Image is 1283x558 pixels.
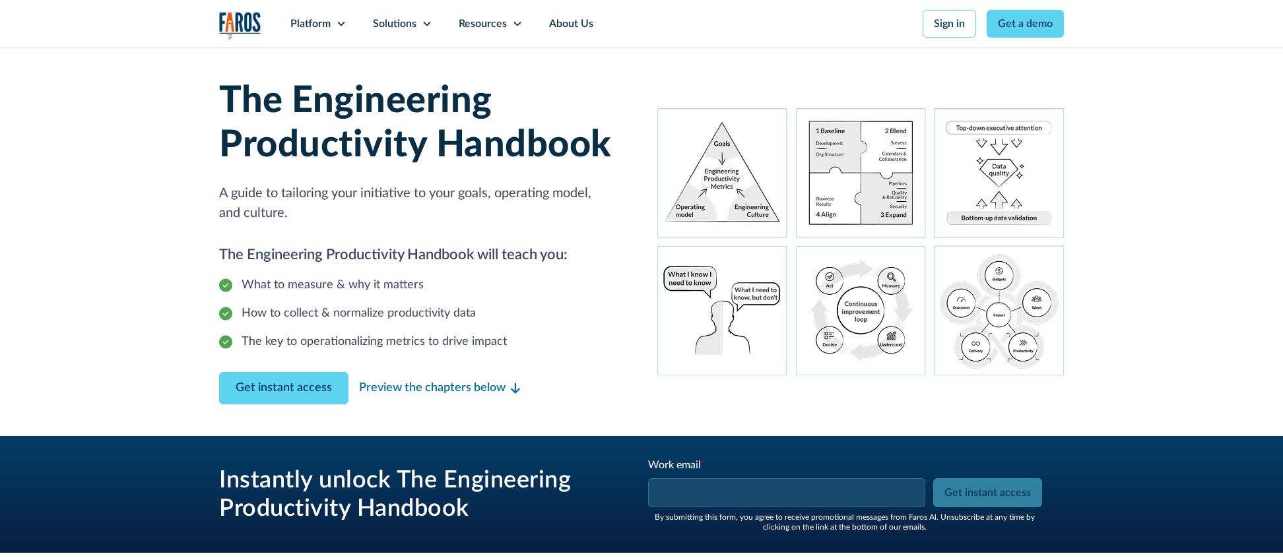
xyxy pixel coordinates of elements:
[359,379,520,397] a: Preview the chapters below
[242,305,476,323] div: How to collect & normalize productivity data
[647,512,1043,532] div: By submitting this form, you agree to receive promotional messages from Faros Al. Unsubscribe at ...
[648,457,928,473] div: Work email
[219,372,348,404] a: Contact Modal
[219,12,261,39] img: Logo of the analytics and reporting company Faros.
[219,183,626,223] p: A guide to tailoring your initiative to your goals, operating model, and culture.
[373,16,416,32] div: Solutions
[219,79,626,168] h1: The Engineering Productivity Handbook
[647,457,1043,532] form: Engineering Productivity Instant Access
[219,12,261,39] a: home
[219,244,626,266] h2: The Engineering Productivity Handbook will teach you:
[219,466,615,523] h3: Instantly unlock The Engineering Productivity Handbook
[290,16,331,32] div: Platform
[242,333,507,351] div: The key to operationalizing metrics to drive impact
[987,10,1064,38] a: Get a demo
[923,10,976,38] a: Sign in
[459,16,507,32] div: Resources
[242,276,424,294] div: What to measure & why it matters
[359,379,506,397] div: Preview the chapters below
